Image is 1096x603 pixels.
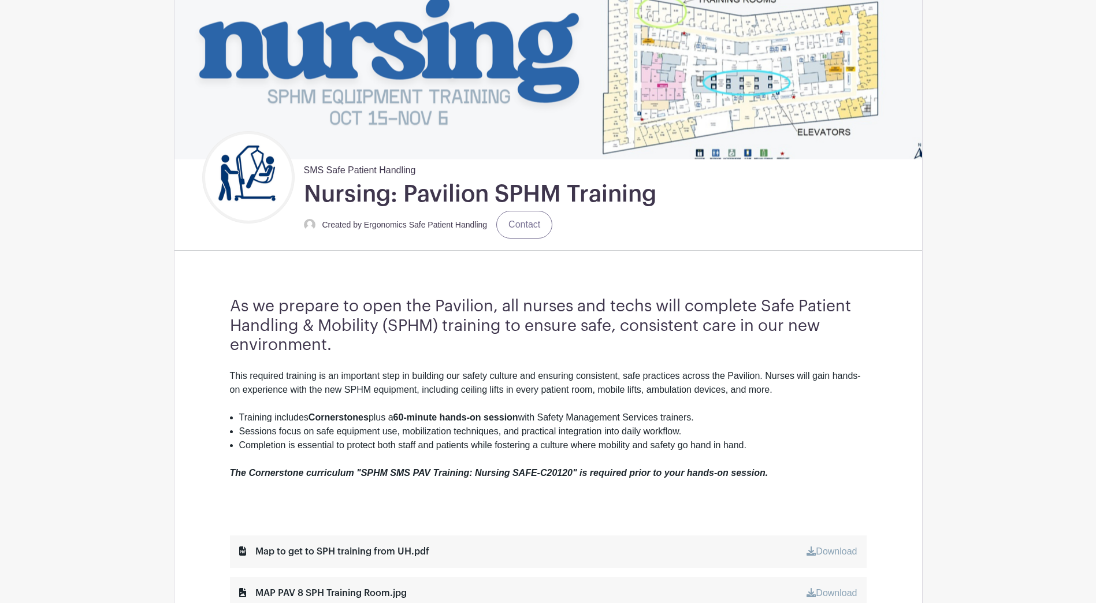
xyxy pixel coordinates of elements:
img: Untitled%20design.png [205,134,292,221]
h1: Nursing: Pavilion SPHM Training [304,180,656,209]
div: This required training is an important step in building our safety culture and ensuring consisten... [230,369,867,411]
small: Created by Ergonomics Safe Patient Handling [322,220,488,229]
strong: Cornerstones [309,412,369,422]
strong: 60-minute hands-on session [393,412,518,422]
li: Sessions focus on safe equipment use, mobilization techniques, and practical integration into dai... [239,425,867,438]
div: MAP PAV 8 SPH Training Room.jpg [239,586,407,600]
li: Training includes plus a with Safety Management Services trainers. [239,411,867,425]
img: default-ce2991bfa6775e67f084385cd625a349d9dcbb7a52a09fb2fda1e96e2d18dcdb.png [304,219,315,230]
a: Contact [496,211,552,239]
a: Download [807,588,857,598]
h3: As we prepare to open the Pavilion, all nurses and techs will complete Safe Patient Handling & Mo... [230,297,867,355]
li: Completion is essential to protect both staff and patients while fostering a culture where mobili... [239,438,867,452]
span: SMS Safe Patient Handling [304,159,416,177]
div: Map to get to SPH training from UH.pdf [239,545,429,559]
a: Download [807,546,857,556]
em: The Cornerstone curriculum "SPHM SMS PAV Training: Nursing SAFE-C20120" is required prior to your... [230,468,768,478]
